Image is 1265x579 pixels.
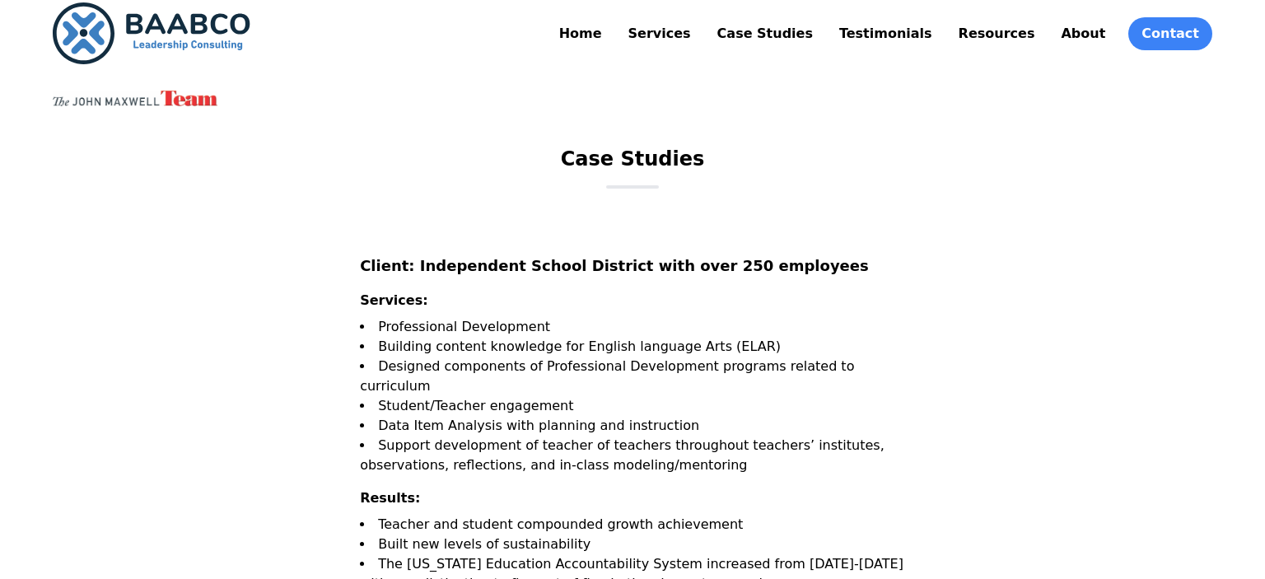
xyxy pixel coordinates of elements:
li: Professional Development [360,317,905,337]
li: Data Item Analysis with planning and instruction [360,416,905,436]
h2: Client: Independent School District with over 250 employees [360,254,905,291]
a: Services [625,21,694,47]
h1: Case Studies [561,146,705,185]
li: Teacher and student compounded growth achievement [360,515,905,535]
li: Support development of teacher of teachers throughout teachers’ institutes, observations, reflect... [360,436,905,475]
li: Student/Teacher engagement [360,396,905,416]
a: About [1057,21,1109,47]
img: BAABCO Consulting Services [53,2,250,64]
a: Case Studies [714,21,816,47]
a: Resources [955,21,1039,47]
li: Building content knowledge for English language Arts (ELAR) [360,337,905,357]
img: John Maxwell [53,91,217,106]
h3: Services: [360,291,905,317]
li: Designed components of Professional Development programs related to curriculum [360,357,905,396]
li: Built new levels of sustainability [360,535,905,554]
a: Home [556,21,605,47]
a: Testimonials [836,21,936,47]
a: Contact [1128,17,1212,50]
h3: Results: [360,488,905,515]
